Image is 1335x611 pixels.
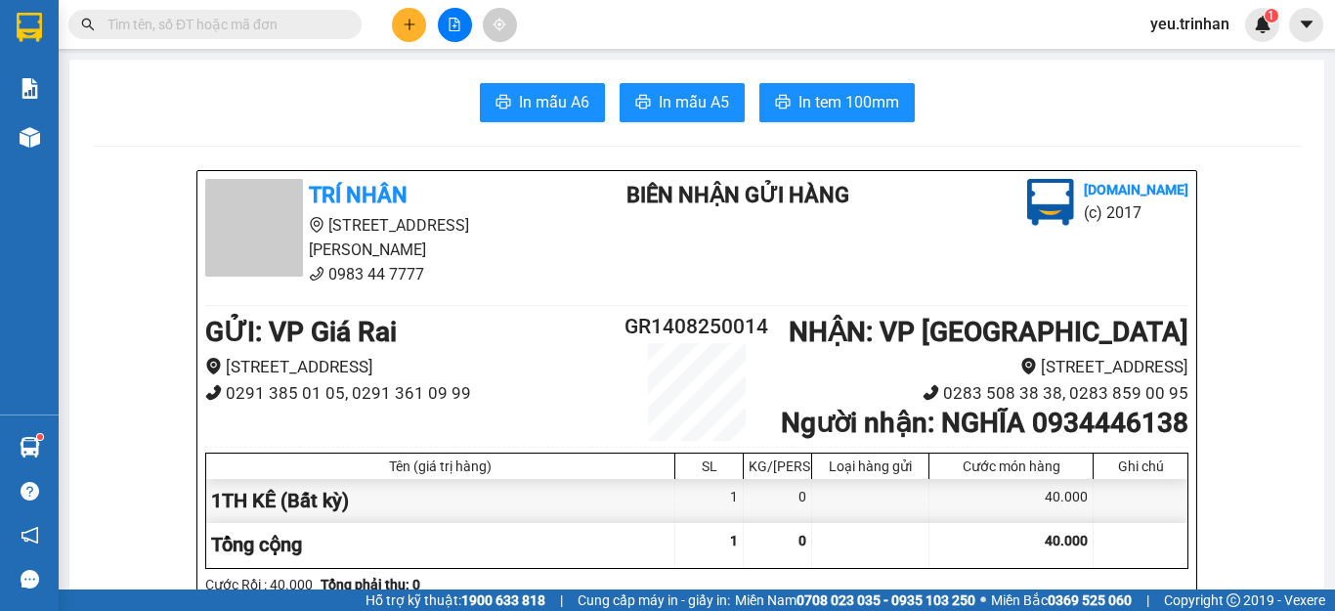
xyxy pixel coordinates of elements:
[1298,16,1315,33] span: caret-down
[21,482,39,501] span: question-circle
[519,90,589,114] span: In mẫu A6
[211,458,669,474] div: Tên (giá trị hàng)
[205,316,397,348] b: GỬI : VP Giá Rai
[20,78,40,99] img: solution-icon
[626,183,849,207] b: BIÊN NHẬN GỬI HÀNG
[934,458,1088,474] div: Cước món hàng
[205,354,615,380] li: [STREET_ADDRESS]
[735,589,975,611] span: Miền Nam
[1254,16,1271,33] img: icon-new-feature
[17,13,42,42] img: logo-vxr
[309,217,324,233] span: environment
[108,14,338,35] input: Tìm tên, số ĐT hoặc mã đơn
[749,458,806,474] div: KG/[PERSON_NAME]
[797,592,975,608] strong: 0708 023 035 - 0935 103 250
[205,213,569,262] li: [STREET_ADDRESS][PERSON_NAME]
[205,384,222,401] span: phone
[779,354,1188,380] li: [STREET_ADDRESS]
[1265,9,1278,22] sup: 1
[744,479,812,523] div: 0
[923,384,939,401] span: phone
[781,407,1188,439] b: Người nhận : NGHĨA 0934446138
[991,589,1132,611] span: Miền Bắc
[20,127,40,148] img: warehouse-icon
[635,94,651,112] span: printer
[789,316,1188,348] b: NHẬN : VP [GEOGRAPHIC_DATA]
[21,570,39,589] span: message
[21,526,39,545] span: notification
[448,18,461,31] span: file-add
[659,90,729,114] span: In mẫu A5
[205,380,615,407] li: 0291 385 01 05, 0291 361 09 99
[1146,589,1149,611] span: |
[620,83,745,122] button: printerIn mẫu A5
[309,183,408,207] b: TRÍ NHÂN
[980,596,986,604] span: ⚪️
[817,458,924,474] div: Loại hàng gửi
[366,589,545,611] span: Hỗ trợ kỹ thuật:
[1084,182,1188,197] b: [DOMAIN_NAME]
[37,434,43,440] sup: 1
[20,437,40,458] img: warehouse-icon
[1227,593,1240,607] span: copyright
[1045,533,1088,548] span: 40.000
[1289,8,1323,42] button: caret-down
[480,83,605,122] button: printerIn mẫu A6
[798,533,806,548] span: 0
[438,8,472,42] button: file-add
[205,574,313,595] div: Cước Rồi : 40.000
[615,311,779,343] h2: GR1408250014
[680,458,738,474] div: SL
[493,18,506,31] span: aim
[1048,592,1132,608] strong: 0369 525 060
[1135,12,1245,36] span: yeu.trinhan
[495,94,511,112] span: printer
[483,8,517,42] button: aim
[560,589,563,611] span: |
[1020,358,1037,374] span: environment
[81,18,95,31] span: search
[1084,200,1188,225] li: (c) 2017
[309,266,324,282] span: phone
[578,589,730,611] span: Cung cấp máy in - giấy in:
[321,577,420,592] b: Tổng phải thu: 0
[1268,9,1274,22] span: 1
[779,380,1188,407] li: 0283 508 38 38, 0283 859 00 95
[730,533,738,548] span: 1
[211,533,302,556] span: Tổng cộng
[798,90,899,114] span: In tem 100mm
[675,479,744,523] div: 1
[205,262,569,286] li: 0983 44 7777
[403,18,416,31] span: plus
[775,94,791,112] span: printer
[1098,458,1183,474] div: Ghi chú
[461,592,545,608] strong: 1900 633 818
[759,83,915,122] button: printerIn tem 100mm
[392,8,426,42] button: plus
[929,479,1094,523] div: 40.000
[1027,179,1074,226] img: logo.jpg
[205,358,222,374] span: environment
[206,479,675,523] div: 1TH KÊ (Bất kỳ)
